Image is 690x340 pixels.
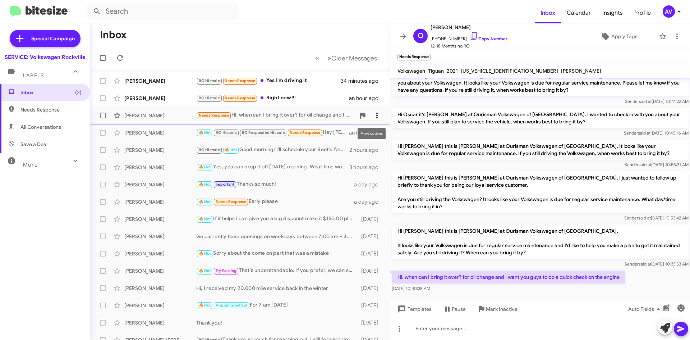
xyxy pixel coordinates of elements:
div: Right now!!! [196,94,349,102]
span: Older Messages [331,54,377,62]
div: a day ago [354,181,384,188]
span: Templates [396,303,432,316]
div: [PERSON_NAME] [124,77,196,85]
span: 🔥 Hot [199,217,211,221]
span: O [418,30,424,42]
span: said at [639,162,651,167]
div: AV [663,5,675,18]
span: RO Historic [199,148,220,152]
div: [PERSON_NAME] [124,129,196,136]
span: Needs Response [225,96,255,100]
span: 🔥 Hot [199,268,211,273]
div: [PERSON_NAME] [124,216,196,223]
div: [DATE] [358,216,384,223]
span: Sender [DATE] 10:41:22 AM [625,99,689,104]
span: [PERSON_NAME] [431,23,507,32]
span: 🔥 Hot [225,148,237,152]
span: All Conversations [20,123,61,131]
div: That's understandable. If you prefer, we can schedule your appointment for January. have a great ... [196,267,358,275]
div: Hey [PERSON_NAME], thanks. Is this included in my services package? [196,128,349,137]
span: 🔥 Hot [199,165,211,169]
p: Hi [PERSON_NAME] this is [PERSON_NAME] at Ourisman Volkswagen of [GEOGRAPHIC_DATA]. It looks like... [392,140,689,160]
span: [DATE] 10:40:38 AM [392,286,430,291]
div: [DATE] [358,285,384,292]
div: [DATE] [358,250,384,257]
div: Early please [196,198,354,206]
span: Needs Response [290,130,320,135]
p: Hi [PERSON_NAME] this is [PERSON_NAME] at Ourisman Volkswagen of [GEOGRAPHIC_DATA]. It looks like... [392,225,689,259]
a: Copy Number [470,36,507,41]
div: [DATE] [358,302,384,309]
span: Appointment Set [216,303,247,308]
a: Insights [597,3,629,23]
span: [US_VEHICLE_IDENTIFICATION_NUMBER] [461,68,558,74]
div: 2 hours ago [349,146,384,154]
div: SERVICE: Volkswagen Rockville [5,54,86,61]
div: [PERSON_NAME] [124,319,196,326]
span: Important [216,182,234,187]
span: Inbox [20,89,82,96]
button: Auto Fields [622,303,668,316]
span: Save a Deal [20,141,47,148]
span: Try Pausing [216,268,236,273]
span: 12-18 Months no RO [431,42,507,50]
span: RO Historic [216,130,237,135]
div: [PERSON_NAME] [124,302,196,309]
div: [PERSON_NAME] [124,198,196,205]
div: an hour ago [349,129,384,136]
div: [PERSON_NAME] [124,164,196,171]
span: Auto Fields [628,303,663,316]
div: we currently have openings on weekdays between 7:00 am – 3:00 pm and on saturdays from 8:00 am – ... [196,233,358,240]
div: [PERSON_NAME] [124,233,196,240]
span: Sender [DATE] 10:40:16 AM [624,130,689,136]
span: Sender [DATE] 10:55:31 AM [625,162,689,167]
div: Hi. when can I bring it over? for oil change and I want you guys to do a quick check on the engine [196,111,355,119]
div: 3 hours ago [349,164,384,171]
span: Needs Response [216,199,246,204]
span: More [23,162,38,168]
span: said at [638,130,650,136]
a: Profile [629,3,657,23]
span: « [315,54,319,63]
span: 🔥 Hot [199,130,211,135]
span: Volkswagen [397,68,425,74]
div: Yes I'm driving it [196,77,341,85]
span: (2) [75,89,82,96]
button: Mark Inactive [471,303,523,316]
nav: Page navigation example [311,51,381,65]
span: said at [638,215,651,221]
div: [PERSON_NAME] [124,285,196,292]
div: [DATE] [358,319,384,326]
a: Inbox [535,3,561,23]
div: [PERSON_NAME] [124,250,196,257]
p: Hi Oscar it's [PERSON_NAME] at Ourisman Volkswagen of [GEOGRAPHIC_DATA]. I wanted to check in wit... [392,108,689,128]
p: Hi [PERSON_NAME] this is [PERSON_NAME] at Ourisman Volkswagen of [GEOGRAPHIC_DATA]. I just wanted... [392,171,689,213]
button: Pause [437,303,471,316]
div: [PERSON_NAME] [124,146,196,154]
div: For 7 am [DATE] [196,301,358,309]
span: RO Historic [199,78,220,83]
span: said at [639,261,651,267]
p: Hi. when can I bring it over? for oil change and I want you guys to do a quick check on the engine [392,271,625,284]
span: [PHONE_NUMBER] [431,32,507,42]
div: [DATE] [358,267,384,275]
input: Search [87,3,238,20]
div: an hour ago [349,95,384,102]
div: Thanks so much! [196,180,354,189]
button: Previous [311,51,323,65]
span: 🔥 Hot [199,199,211,204]
span: Sender [DATE] 10:33:53 AM [625,261,689,267]
span: Special Campaign [31,35,75,42]
div: Yes, you can drop it off [DATE] morning. What time would you like to arrive? [196,163,349,171]
h1: Inbox [100,29,126,41]
div: If it helps I can give you a big discount make it $150.00 plus taxes for the service. [196,215,358,223]
span: RO Responded Historic [242,130,285,135]
button: Next [323,51,381,65]
span: Needs Response [20,106,82,113]
div: [PERSON_NAME] [124,181,196,188]
div: [PERSON_NAME] [124,112,196,119]
small: Needs Response [397,54,431,60]
span: Apply Tags [611,30,638,43]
